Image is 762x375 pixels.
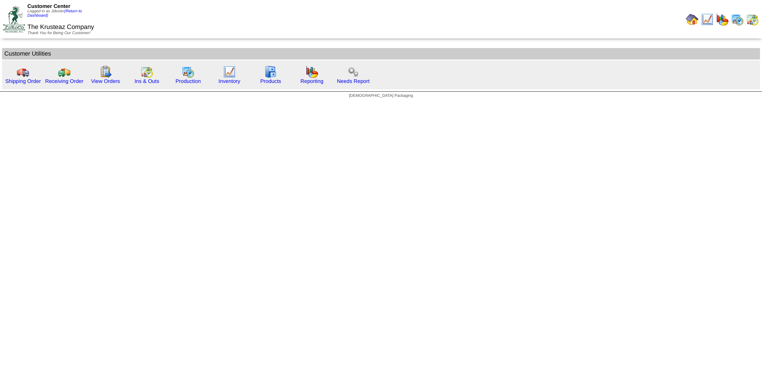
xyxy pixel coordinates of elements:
[347,65,360,78] img: workflow.png
[219,78,241,84] a: Inventory
[337,78,369,84] a: Needs Report
[349,94,413,98] span: [DEMOGRAPHIC_DATA] Packaging
[140,65,153,78] img: calendarinout.gif
[731,13,744,26] img: calendarprod.gif
[260,78,281,84] a: Products
[58,65,71,78] img: truck2.gif
[2,48,760,60] td: Customer Utilities
[27,24,94,31] span: The Krusteaz Company
[27,9,82,18] a: (Return to Dashboard)
[5,78,41,84] a: Shipping Order
[27,3,70,9] span: Customer Center
[701,13,714,26] img: line_graph.gif
[223,65,236,78] img: line_graph.gif
[300,78,323,84] a: Reporting
[27,9,82,18] span: Logged in as Jdexter
[91,78,120,84] a: View Orders
[716,13,729,26] img: graph.gif
[175,78,201,84] a: Production
[45,78,83,84] a: Receiving Order
[99,65,112,78] img: workorder.gif
[3,6,25,33] img: ZoRoCo_Logo(Green%26Foil)%20jpg.webp
[686,13,698,26] img: home.gif
[135,78,159,84] a: Ins & Outs
[306,65,318,78] img: graph.gif
[182,65,194,78] img: calendarprod.gif
[746,13,759,26] img: calendarinout.gif
[17,65,29,78] img: truck.gif
[27,31,90,35] span: Thank You for Being Our Customer!
[264,65,277,78] img: cabinet.gif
